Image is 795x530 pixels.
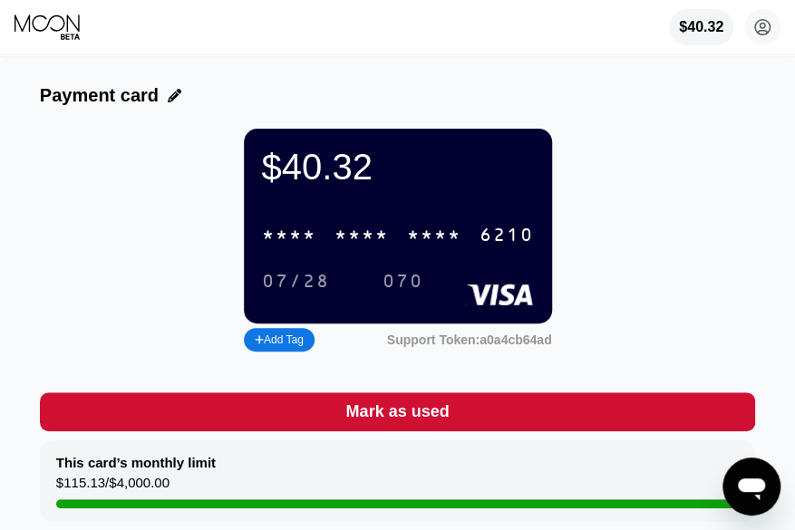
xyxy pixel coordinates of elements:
[56,455,216,470] div: This card’s monthly limit
[262,272,330,293] div: 07/28
[40,392,755,431] div: Mark as used
[248,266,344,296] div: 07/28
[387,332,552,347] div: Support Token: a0a4cb64ad
[679,19,723,35] div: $40.32
[56,475,170,499] div: $115.13 / $4,000.00
[244,328,315,352] div: Add Tag
[480,226,534,246] div: 6210
[40,85,159,106] div: Payment card
[669,9,733,45] div: $40.32
[262,147,534,188] div: $40.32
[383,272,423,293] div: 070
[387,332,552,347] div: Support Token:a0a4cb64ad
[722,458,780,516] iframe: Button to launch messaging window
[255,333,304,346] div: Add Tag
[369,266,437,296] div: 070
[345,401,449,422] div: Mark as used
